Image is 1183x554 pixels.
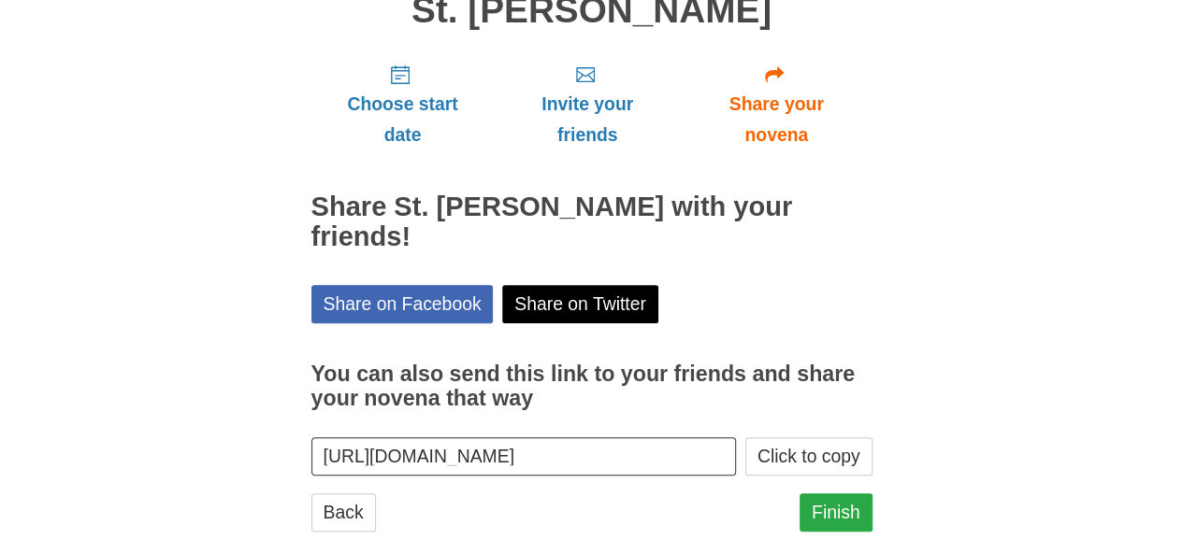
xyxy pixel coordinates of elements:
a: Back [311,493,376,532]
a: Share your novena [681,49,873,160]
a: Finish [800,493,873,532]
h3: You can also send this link to your friends and share your novena that way [311,362,873,410]
a: Share on Twitter [502,285,658,323]
span: Invite your friends [512,89,661,150]
span: Choose start date [330,89,476,150]
span: Share your novena [700,89,854,150]
a: Invite your friends [494,49,680,160]
h2: Share St. [PERSON_NAME] with your friends! [311,192,873,252]
a: Choose start date [311,49,495,160]
a: Share on Facebook [311,285,494,323]
button: Click to copy [745,437,873,476]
